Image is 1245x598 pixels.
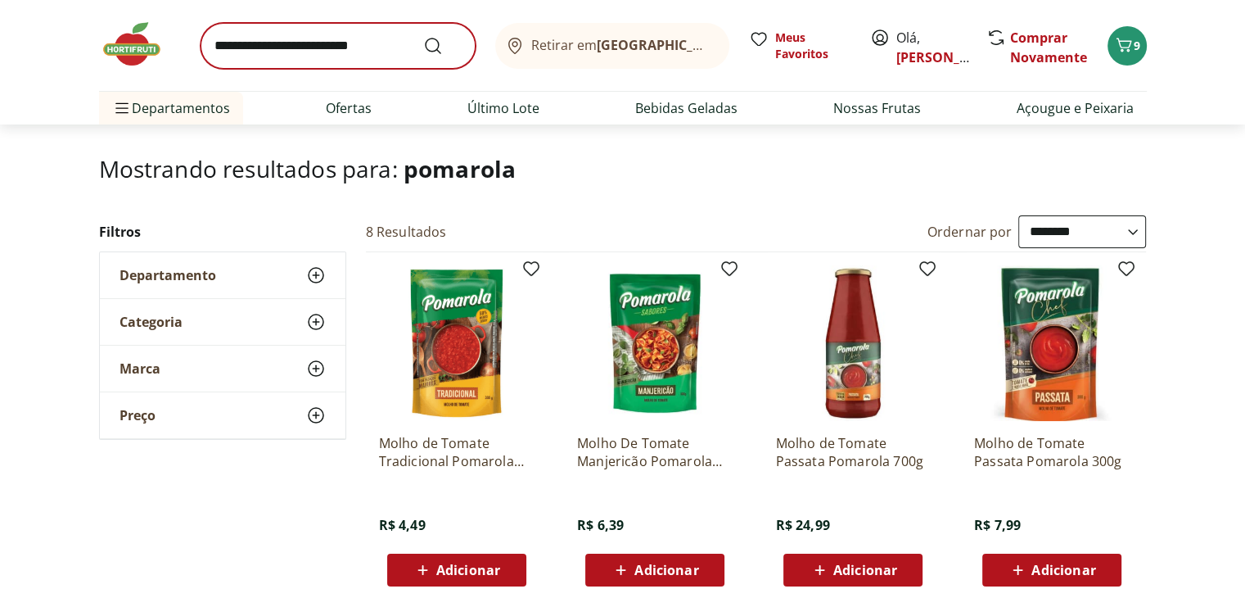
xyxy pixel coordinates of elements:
[783,554,922,587] button: Adicionar
[531,38,712,52] span: Retirar em
[597,36,873,54] b: [GEOGRAPHIC_DATA]/[GEOGRAPHIC_DATA]
[387,554,526,587] button: Adicionar
[120,407,156,424] span: Preço
[100,346,345,392] button: Marca
[577,434,733,470] a: Molho De Tomate Manjericão Pomarola Sabores Sachê 300G
[585,554,724,587] button: Adicionar
[1031,564,1095,577] span: Adicionar
[112,88,230,128] span: Departamentos
[634,564,698,577] span: Adicionar
[833,564,897,577] span: Adicionar
[120,314,183,330] span: Categoria
[1010,29,1087,66] a: Comprar Novamente
[982,554,1121,587] button: Adicionar
[1107,26,1147,66] button: Carrinho
[436,564,500,577] span: Adicionar
[974,516,1021,534] span: R$ 7,99
[775,29,850,62] span: Meus Favoritos
[201,23,476,69] input: search
[896,28,969,67] span: Olá,
[100,392,345,438] button: Preço
[379,265,535,421] img: Molho de Tomate Tradicional Pomarola Sache 300g
[833,98,921,118] a: Nossas Frutas
[120,267,216,283] span: Departamento
[99,20,181,69] img: Hortifruti
[366,223,447,241] h2: 8 Resultados
[100,252,345,298] button: Departamento
[99,215,346,248] h2: Filtros
[577,265,733,421] img: Molho De Tomate Manjericão Pomarola Sabores Sachê 300G
[112,88,132,128] button: Menu
[404,153,516,184] span: pomarola
[423,36,462,56] button: Submit Search
[326,98,372,118] a: Ofertas
[577,516,624,534] span: R$ 6,39
[99,156,1147,182] h1: Mostrando resultados para:
[896,48,1003,66] a: [PERSON_NAME]
[927,223,1013,241] label: Ordernar por
[749,29,850,62] a: Meus Favoritos
[1017,98,1134,118] a: Açougue e Peixaria
[467,98,539,118] a: Último Lote
[974,265,1130,421] img: Molho de Tomate Passata Pomarola 300g
[635,98,738,118] a: Bebidas Geladas
[379,516,426,534] span: R$ 4,49
[379,434,535,470] a: Molho de Tomate Tradicional Pomarola Sache 300g
[1134,38,1140,53] span: 9
[120,360,160,377] span: Marca
[974,434,1130,470] a: Molho de Tomate Passata Pomarola 300g
[775,516,829,534] span: R$ 24,99
[495,23,729,69] button: Retirar em[GEOGRAPHIC_DATA]/[GEOGRAPHIC_DATA]
[775,434,931,470] a: Molho de Tomate Passata Pomarola 700g
[775,265,931,421] img: Molho de Tomate Passata Pomarola 700g
[100,299,345,345] button: Categoria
